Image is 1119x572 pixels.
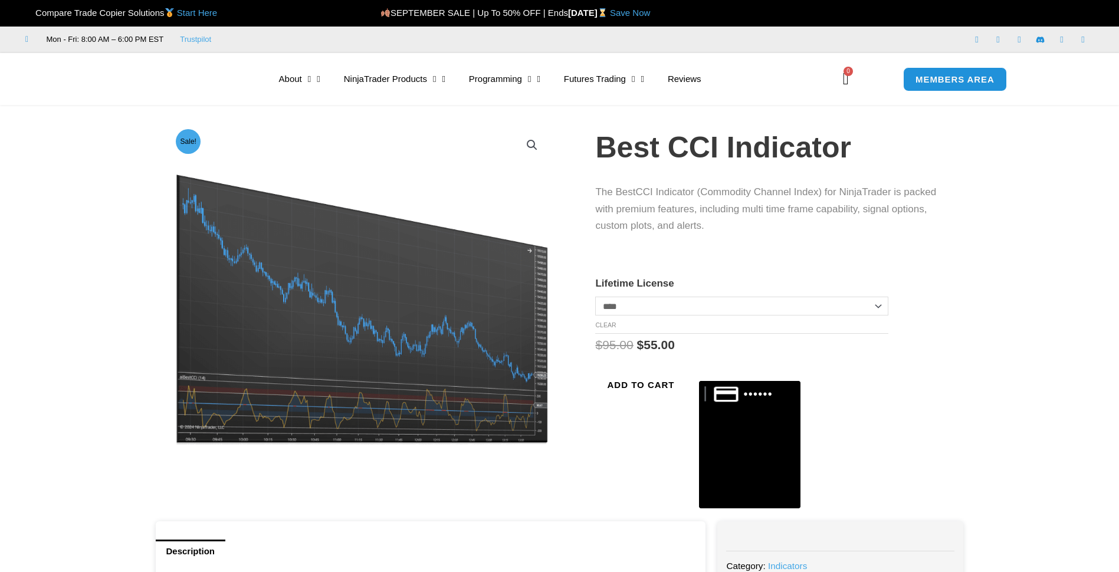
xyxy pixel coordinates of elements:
[598,8,607,17] img: ⌛
[595,127,940,168] h1: Best CCI Indicator
[180,32,211,47] a: Trustpilot
[844,67,853,76] span: 0
[610,8,650,18] a: Save Now
[176,129,201,154] span: Sale!
[700,186,822,198] span: Commodity Channel Index)
[595,338,602,351] span: $
[156,540,226,563] a: Description
[25,8,217,18] span: Compare Trade Copier Solutions
[637,338,644,351] span: $
[595,374,686,395] button: Add to cart
[26,8,35,17] img: 🏆
[697,373,803,374] iframe: Secure payment input frame
[636,186,701,198] span: CCI Indicator (
[568,8,610,18] strong: [DATE]
[595,278,674,289] label: Lifetime License
[726,561,765,571] span: Category:
[903,67,1007,91] a: MEMBERS AREA
[165,8,174,17] img: 🥇
[595,186,936,232] span: for NinjaTrader is packed with premium features, including multi time frame capability, signal op...
[457,65,552,93] a: Programming
[825,62,867,96] a: 0
[44,32,164,47] span: Mon - Fri: 8:00 AM – 6:00 PM EST
[267,65,332,93] a: About
[552,65,656,93] a: Futures Trading
[743,387,773,400] text: ••••••
[172,126,552,445] img: Best CCI
[637,338,675,351] bdi: 55.00
[380,8,568,18] span: SEPTEMBER SALE | Up To 50% OFF | Ends
[595,186,635,198] span: The Best
[117,58,244,100] img: LogoAI | Affordable Indicators – NinjaTrader
[656,65,713,93] a: Reviews
[595,338,633,351] bdi: 95.00
[699,381,800,508] button: Buy with GPay
[177,8,217,18] a: Start Here
[381,8,390,17] img: 🍂
[267,65,824,93] nav: Menu
[595,321,616,328] a: Clear options
[915,75,995,84] span: MEMBERS AREA
[332,65,457,93] a: NinjaTrader Products
[768,561,807,571] a: Indicators
[521,134,543,156] a: View full-screen image gallery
